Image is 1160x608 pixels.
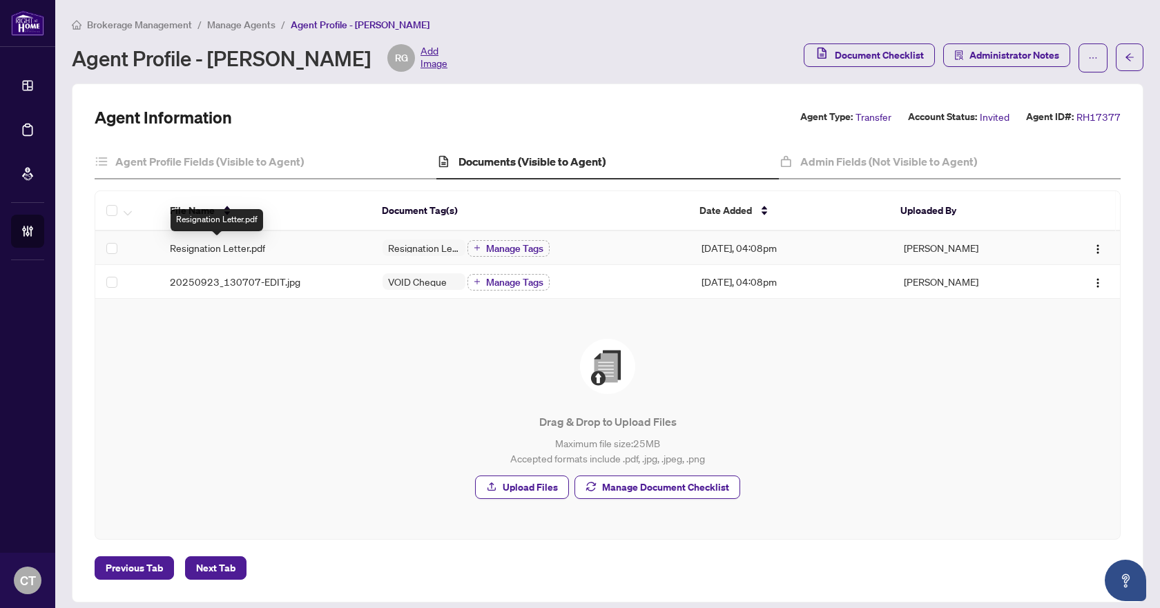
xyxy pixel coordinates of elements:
[123,435,1092,466] p: Maximum file size: 25 MB Accepted formats include .pdf, .jpg, .jpeg, .png
[281,17,285,32] li: /
[486,244,543,253] span: Manage Tags
[458,153,606,170] h4: Documents (Visible to Agent)
[969,44,1059,66] span: Administrator Notes
[159,191,371,231] th: File Name
[474,278,481,285] span: plus
[170,203,215,218] span: File Name
[112,315,1103,522] span: File UploadDrag & Drop to Upload FilesMaximum file size:25MBAccepted formats include .pdf, .jpg, ...
[800,109,853,125] label: Agent Type:
[383,243,465,253] span: Resignation Letter (From previous Brokerage)
[171,209,263,231] div: Resignation Letter.pdf
[954,50,964,60] span: solution
[580,339,635,394] img: File Upload
[699,203,752,218] span: Date Added
[197,17,202,32] li: /
[1088,53,1098,63] span: ellipsis
[475,475,569,499] button: Upload Files
[835,44,924,66] span: Document Checklist
[87,19,192,31] span: Brokerage Management
[420,44,447,72] span: Add Image
[1087,271,1109,293] button: Logo
[95,106,232,128] h2: Agent Information
[467,274,550,291] button: Manage Tags
[95,556,174,580] button: Previous Tab
[800,153,977,170] h4: Admin Fields (Not Visible to Agent)
[908,109,977,125] label: Account Status:
[690,265,892,299] td: [DATE], 04:08pm
[1087,237,1109,259] button: Logo
[115,153,304,170] h4: Agent Profile Fields (Visible to Agent)
[72,20,81,30] span: home
[690,231,892,265] td: [DATE], 04:08pm
[207,19,275,31] span: Manage Agents
[1092,244,1103,255] img: Logo
[11,10,44,36] img: logo
[291,19,429,31] span: Agent Profile - [PERSON_NAME]
[1026,109,1074,125] label: Agent ID#:
[1076,109,1121,125] span: RH17377
[893,265,1052,299] td: [PERSON_NAME]
[503,476,558,498] span: Upload Files
[980,109,1009,125] span: Invited
[943,43,1070,67] button: Administrator Notes
[688,191,889,231] th: Date Added
[602,476,729,498] span: Manage Document Checklist
[889,191,1048,231] th: Uploaded By
[574,475,740,499] button: Manage Document Checklist
[123,413,1092,430] p: Drag & Drop to Upload Files
[893,231,1052,265] td: [PERSON_NAME]
[196,557,235,579] span: Next Tab
[72,44,447,72] div: Agent Profile - [PERSON_NAME]
[170,274,300,289] span: 20250923_130707-EDIT.jpg
[855,109,891,125] span: Transfer
[1125,52,1134,62] span: arrow-left
[804,43,935,67] button: Document Checklist
[486,277,543,287] span: Manage Tags
[474,244,481,251] span: plus
[1092,277,1103,288] img: Logo
[20,571,36,590] span: CT
[467,240,550,257] button: Manage Tags
[170,240,265,255] span: Resignation Letter.pdf
[185,556,246,580] button: Next Tab
[371,191,688,231] th: Document Tag(s)
[1105,560,1146,601] button: Open asap
[383,277,452,286] span: VOID Cheque
[106,557,163,579] span: Previous Tab
[395,50,408,66] span: RG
